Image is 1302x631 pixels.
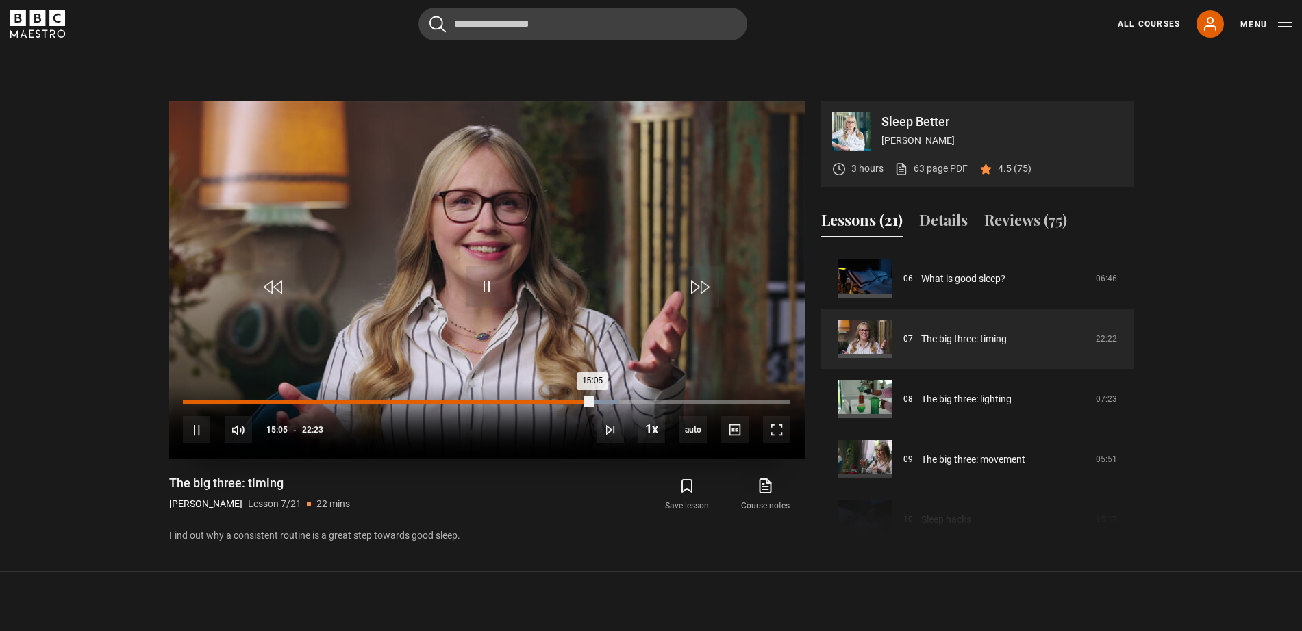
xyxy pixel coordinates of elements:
a: The big three: lighting [921,392,1012,407]
button: Submit the search query [429,16,446,33]
button: Playback Rate [638,415,665,443]
button: Toggle navigation [1240,18,1292,31]
p: [PERSON_NAME] [169,497,242,511]
button: Reviews (75) [984,209,1067,237]
a: What is good sleep? [921,272,1005,286]
span: 15:05 [266,417,288,442]
p: 22 mins [316,497,350,511]
svg: BBC Maestro [10,10,65,38]
span: auto [679,416,707,443]
button: Pause [183,416,210,443]
a: Course notes [726,475,804,515]
span: 22:23 [302,417,323,442]
button: Save lesson [648,475,726,515]
button: Lessons (21) [821,209,903,237]
a: The big three: timing [921,332,1007,346]
a: The big three: movement [921,452,1025,467]
video-js: Video Player [169,101,805,459]
p: Sleep Better [881,116,1123,128]
button: Details [919,209,968,237]
a: All Courses [1118,18,1180,30]
button: Next Lesson [597,416,624,443]
p: [PERSON_NAME] [881,133,1123,148]
button: Mute [225,416,252,443]
input: Search [418,8,747,40]
p: 3 hours [851,162,884,176]
p: 4.5 (75) [998,162,1031,176]
p: Lesson 7/21 [248,497,301,511]
button: Captions [721,416,749,443]
p: Find out why a consistent routine is a great step towards good sleep. [169,528,805,543]
div: Current quality: 720p [679,416,707,443]
h1: The big three: timing [169,475,350,491]
span: - [293,425,297,435]
a: 63 page PDF [894,162,968,176]
button: Fullscreen [763,416,790,443]
div: Progress Bar [183,400,790,404]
